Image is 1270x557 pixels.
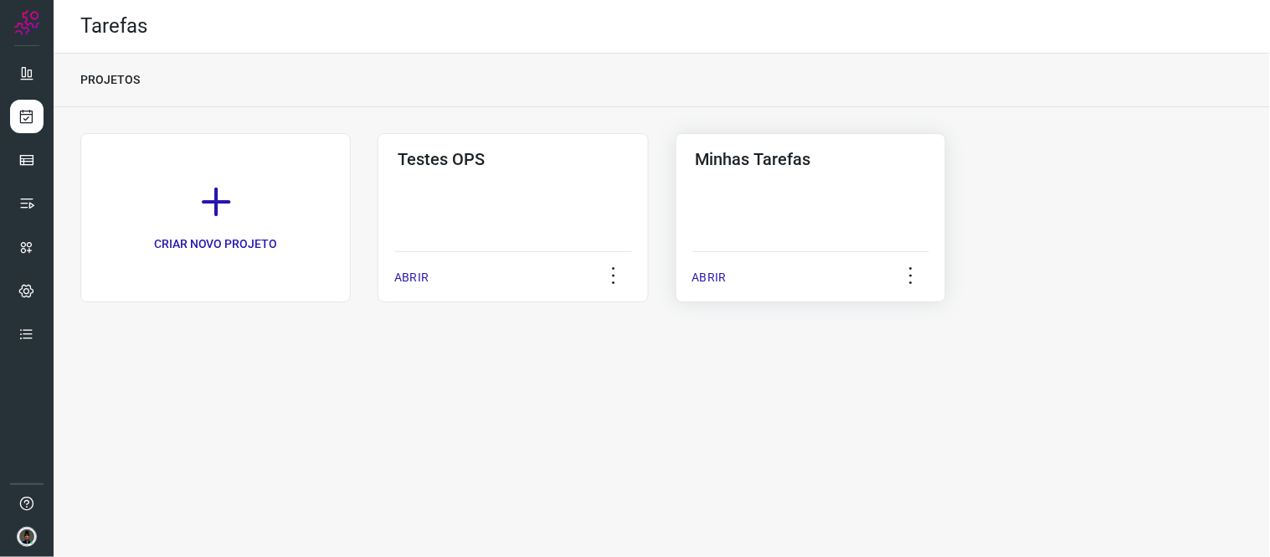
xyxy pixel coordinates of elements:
[80,71,140,89] p: PROJETOS
[692,269,727,286] p: ABRIR
[696,149,926,169] h3: Minhas Tarefas
[394,269,429,286] p: ABRIR
[154,235,278,253] p: CRIAR NOVO PROJETO
[14,10,39,35] img: Logo
[398,149,628,169] h3: Testes OPS
[80,14,147,39] h2: Tarefas
[17,527,37,547] img: d44150f10045ac5288e451a80f22ca79.png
